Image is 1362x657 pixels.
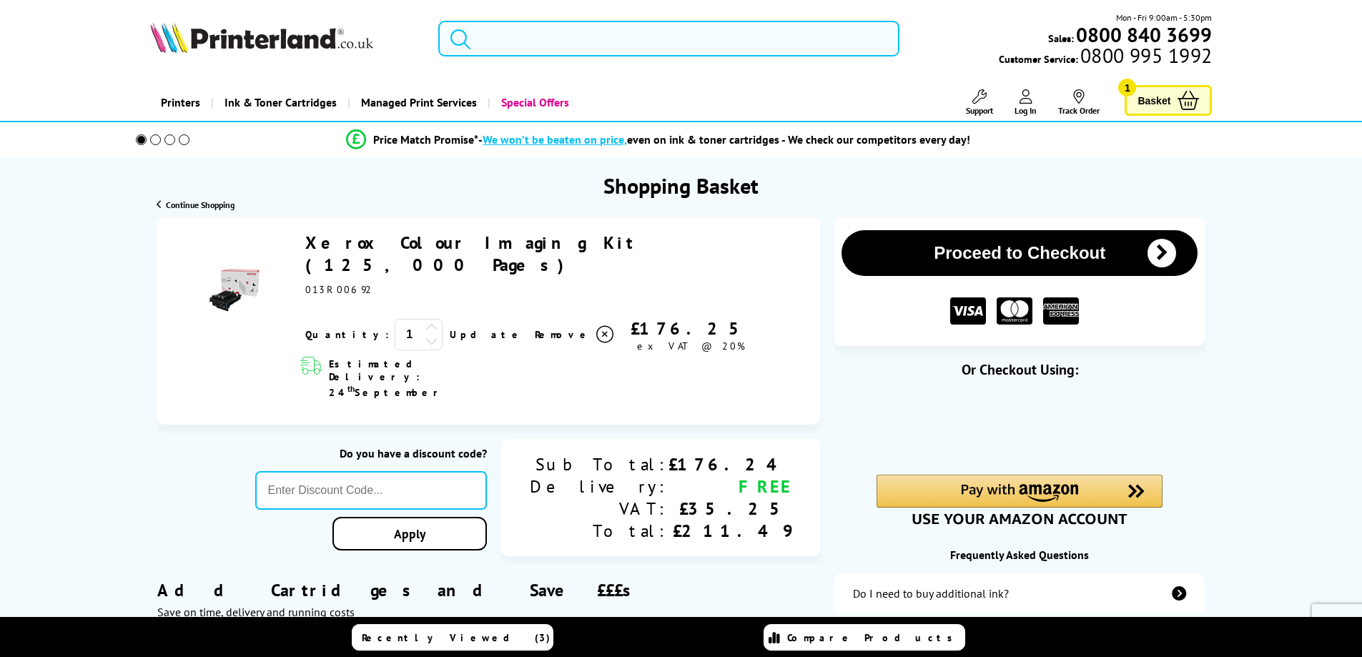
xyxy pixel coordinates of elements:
div: Add Cartridges and Save £££s [157,558,820,641]
input: Enter Discount Code... [255,471,488,510]
a: Track Order [1058,89,1100,116]
span: Ink & Toner Cartridges [224,84,337,121]
div: FREE [668,475,791,498]
h1: Shopping Basket [603,172,759,199]
a: Log In [1015,89,1037,116]
a: Continue Shopping [157,199,235,210]
a: Xerox Colour Imaging Kit (125,000 Pages) [305,232,634,276]
span: Quantity: [305,328,389,341]
div: £176.24 [668,453,791,475]
a: Special Offers [488,84,580,121]
div: Frequently Asked Questions [834,548,1205,562]
span: Estimated Delivery: 24 September [329,357,505,399]
iframe: PayPal [877,402,1163,434]
span: Remove [535,328,591,341]
sup: th [347,383,355,394]
div: Or Checkout Using: [834,360,1205,379]
span: Price Match Promise* [373,132,478,147]
span: Sales: [1048,31,1074,45]
a: Update [450,328,523,341]
a: Compare Products [764,624,965,651]
div: Amazon Pay - Use your Amazon account [877,475,1163,525]
a: Ink & Toner Cartridges [211,84,347,121]
a: 0800 840 3699 [1074,28,1212,41]
img: MASTER CARD [997,297,1032,325]
a: Delete item from your basket [535,324,616,345]
img: VISA [950,297,986,325]
span: 013R00692 [305,283,373,296]
a: Printerland Logo [150,21,421,56]
img: American Express [1043,297,1079,325]
div: Sub Total: [530,453,668,475]
div: Do you have a discount code? [255,446,488,460]
div: £176.25 [616,317,766,340]
div: - even on ink & toner cartridges - We check our competitors every day! [478,132,970,147]
div: VAT: [530,498,668,520]
span: We won’t be beaten on price, [483,132,627,147]
div: Total: [530,520,668,542]
div: £211.49 [668,520,791,542]
div: Delivery: [530,475,668,498]
a: Apply [332,517,487,550]
img: Printerland Logo [150,21,373,53]
span: Continue Shopping [166,199,235,210]
a: Managed Print Services [347,84,488,121]
span: 0800 995 1992 [1078,49,1212,62]
li: modal_Promise [117,127,1201,152]
a: Support [966,89,993,116]
a: Printers [150,84,211,121]
span: ex VAT @ 20% [637,340,745,352]
span: 1 [1118,79,1136,97]
img: Xerox Colour Imaging Kit (125,000 Pages) [209,265,260,315]
span: Log In [1015,105,1037,116]
span: Recently Viewed (3) [362,631,551,644]
div: Do I need to buy additional ink? [853,586,1009,601]
a: Basket 1 [1125,85,1212,116]
span: Mon - Fri 9:00am - 5:30pm [1116,11,1212,24]
b: 0800 840 3699 [1076,21,1212,48]
div: £35.25 [668,498,791,520]
div: Save on time, delivery and running costs [157,605,820,619]
a: Recently Viewed (3) [352,624,553,651]
span: Basket [1138,91,1170,110]
button: Proceed to Checkout [842,230,1198,276]
span: Support [966,105,993,116]
span: Customer Service: [999,49,1212,66]
a: additional-ink [834,573,1205,613]
span: Compare Products [787,631,960,644]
